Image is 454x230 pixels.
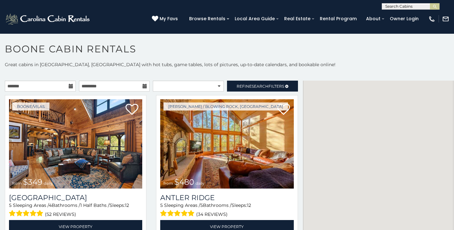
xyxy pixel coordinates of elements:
span: 12 [125,202,129,208]
span: 5 [9,202,12,208]
span: (34 reviews) [196,210,228,218]
span: Refine Filters [237,84,284,89]
a: Rental Program [317,14,360,24]
span: (52 reviews) [45,210,76,218]
div: Sleeping Areas / Bathrooms / Sleeps: [160,202,293,218]
span: $480 [174,177,194,187]
a: [GEOGRAPHIC_DATA] [9,193,142,202]
span: 5 [160,202,163,208]
a: About [363,14,384,24]
h3: Diamond Creek Lodge [9,193,142,202]
img: 1714397585_thumbnail.jpeg [160,99,293,189]
span: 5 [200,202,203,208]
span: daily [44,181,53,186]
span: 4 [49,202,52,208]
a: Boone/Vilas [12,102,49,111]
span: 1 Half Baths / [80,202,109,208]
img: White-1-2.png [5,13,92,25]
img: mail-regular-white.png [442,15,449,22]
div: Sleeping Areas / Bathrooms / Sleeps: [9,202,142,218]
span: Search [252,84,268,89]
span: 12 [247,202,251,208]
span: from [12,181,22,186]
a: from $480 daily [160,99,293,189]
span: My Favs [160,15,178,22]
span: $349 [23,177,42,187]
a: Real Estate [281,14,314,24]
a: Browse Rentals [186,14,229,24]
a: Antler Ridge [160,193,293,202]
span: from [163,181,173,186]
a: RefineSearchFilters [227,81,298,92]
a: My Favs [152,15,179,22]
a: Add to favorites [126,103,138,117]
img: 1714398500_thumbnail.jpeg [9,99,142,189]
a: from $349 daily [9,99,142,189]
span: daily [196,181,205,186]
a: Owner Login [387,14,422,24]
img: phone-regular-white.png [428,15,435,22]
a: Local Area Guide [231,14,278,24]
a: [PERSON_NAME] / Blowing Rock, [GEOGRAPHIC_DATA] [163,102,288,111]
